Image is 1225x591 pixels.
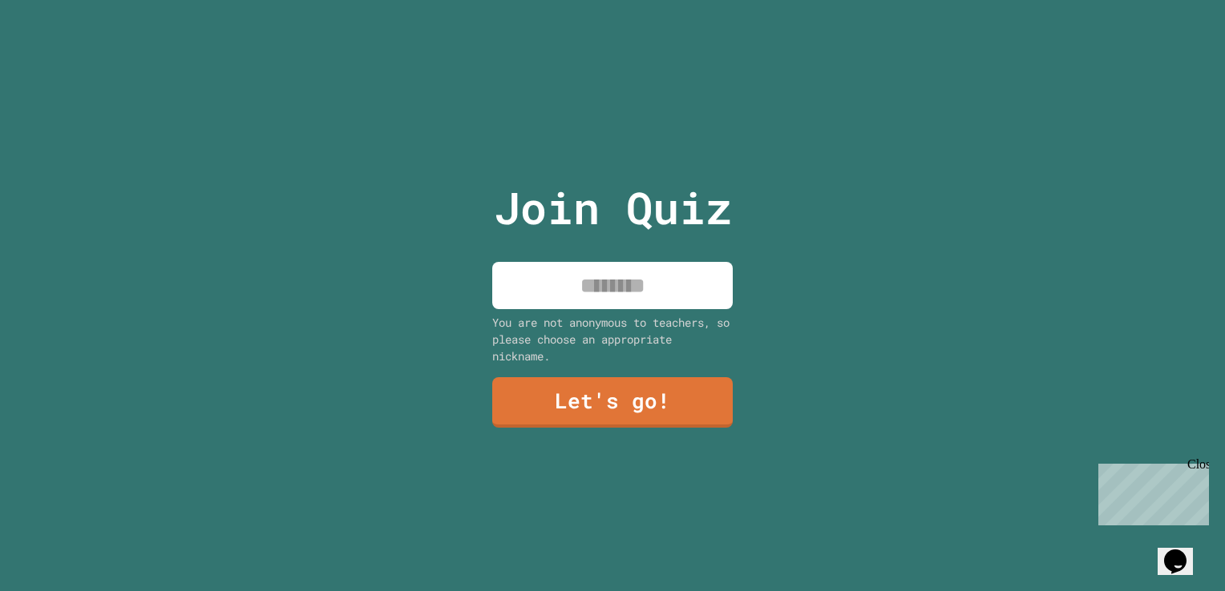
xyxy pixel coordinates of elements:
[492,377,733,428] a: Let's go!
[494,175,732,241] p: Join Quiz
[492,314,733,364] div: You are not anonymous to teachers, so please choose an appropriate nickname.
[1158,527,1209,575] iframe: chat widget
[1092,457,1209,525] iframe: chat widget
[6,6,111,102] div: Chat with us now!Close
